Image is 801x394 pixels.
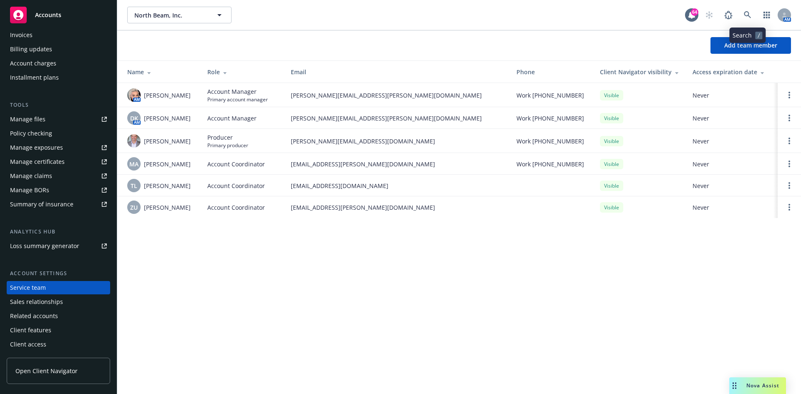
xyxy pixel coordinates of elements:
[10,198,73,211] div: Summary of insurance
[600,113,623,123] div: Visible
[291,68,503,76] div: Email
[7,71,110,84] a: Installment plans
[7,43,110,56] a: Billing updates
[10,281,46,294] div: Service team
[127,68,194,76] div: Name
[693,91,771,100] span: Never
[724,41,777,49] span: Add team member
[600,159,623,169] div: Visible
[291,203,503,212] span: [EMAIL_ADDRESS][PERSON_NAME][DOMAIN_NAME]
[207,96,268,103] span: Primary account manager
[7,3,110,27] a: Accounts
[10,338,46,351] div: Client access
[207,142,248,149] span: Primary producer
[10,183,49,197] div: Manage BORs
[7,101,110,109] div: Tools
[291,137,503,146] span: [PERSON_NAME][EMAIL_ADDRESS][DOMAIN_NAME]
[516,91,584,100] span: Work [PHONE_NUMBER]
[784,159,794,169] a: Open options
[784,90,794,100] a: Open options
[7,141,110,154] a: Manage exposures
[127,7,232,23] button: North Beam, Inc.
[144,203,191,212] span: [PERSON_NAME]
[10,113,45,126] div: Manage files
[600,136,623,146] div: Visible
[10,141,63,154] div: Manage exposures
[144,91,191,100] span: [PERSON_NAME]
[7,169,110,183] a: Manage claims
[600,90,623,100] div: Visible
[10,127,52,140] div: Policy checking
[144,160,191,168] span: [PERSON_NAME]
[207,87,268,96] span: Account Manager
[291,91,503,100] span: [PERSON_NAME][EMAIL_ADDRESS][PERSON_NAME][DOMAIN_NAME]
[129,160,139,168] span: MA
[701,7,718,23] a: Start snowing
[7,198,110,211] a: Summary of insurance
[7,28,110,42] a: Invoices
[10,309,58,323] div: Related accounts
[710,37,791,54] button: Add team member
[739,7,756,23] a: Search
[600,202,623,213] div: Visible
[758,7,775,23] a: Switch app
[7,295,110,309] a: Sales relationships
[127,134,141,148] img: photo
[207,181,265,190] span: Account Coordinator
[10,28,33,42] div: Invoices
[720,7,737,23] a: Report a Bug
[207,133,248,142] span: Producer
[729,377,786,394] button: Nova Assist
[7,113,110,126] a: Manage files
[10,324,51,337] div: Client features
[7,281,110,294] a: Service team
[10,71,59,84] div: Installment plans
[15,366,78,375] span: Open Client Navigator
[10,295,63,309] div: Sales relationships
[134,11,207,20] span: North Beam, Inc.
[10,169,52,183] div: Manage claims
[746,382,779,389] span: Nova Assist
[7,324,110,337] a: Client features
[784,113,794,123] a: Open options
[691,8,698,16] div: 64
[291,181,503,190] span: [EMAIL_ADDRESS][DOMAIN_NAME]
[10,155,65,168] div: Manage certificates
[144,137,191,146] span: [PERSON_NAME]
[291,160,503,168] span: [EMAIL_ADDRESS][PERSON_NAME][DOMAIN_NAME]
[10,43,52,56] div: Billing updates
[7,338,110,351] a: Client access
[7,127,110,140] a: Policy checking
[7,155,110,168] a: Manage certificates
[130,114,138,123] span: DK
[784,136,794,146] a: Open options
[7,57,110,70] a: Account charges
[7,269,110,278] div: Account settings
[7,239,110,253] a: Loss summary generator
[35,12,61,18] span: Accounts
[207,68,277,76] div: Role
[7,228,110,236] div: Analytics hub
[516,160,584,168] span: Work [PHONE_NUMBER]
[127,88,141,102] img: photo
[207,114,257,123] span: Account Manager
[693,160,771,168] span: Never
[784,181,794,191] a: Open options
[693,203,771,212] span: Never
[600,181,623,191] div: Visible
[729,377,740,394] div: Drag to move
[144,181,191,190] span: [PERSON_NAME]
[693,114,771,123] span: Never
[516,68,587,76] div: Phone
[784,202,794,212] a: Open options
[131,181,137,190] span: TL
[600,68,679,76] div: Client Navigator visibility
[7,309,110,323] a: Related accounts
[10,239,79,253] div: Loss summary generator
[516,114,584,123] span: Work [PHONE_NUMBER]
[693,137,771,146] span: Never
[7,183,110,197] a: Manage BORs
[144,114,191,123] span: [PERSON_NAME]
[130,203,138,212] span: ZU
